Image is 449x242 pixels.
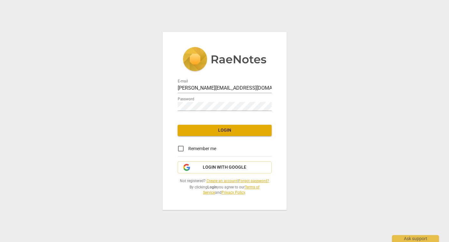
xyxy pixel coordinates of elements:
[183,127,267,134] span: Login
[238,179,269,183] a: Forgot password?
[188,145,216,152] span: Remember me
[178,125,272,136] button: Login
[206,179,238,183] a: Create an account
[222,190,245,195] a: Privacy Policy
[203,185,259,195] a: Terms of Service
[178,185,272,195] span: By clicking you agree to our and .
[178,80,188,83] label: E-mail
[183,47,267,73] img: 5ac2273c67554f335776073100b6d88f.svg
[392,235,439,242] div: Ask support
[178,161,272,173] button: Login with Google
[178,97,194,101] label: Password
[207,185,217,189] b: Login
[203,164,246,171] span: Login with Google
[178,178,272,184] span: Not registered? |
